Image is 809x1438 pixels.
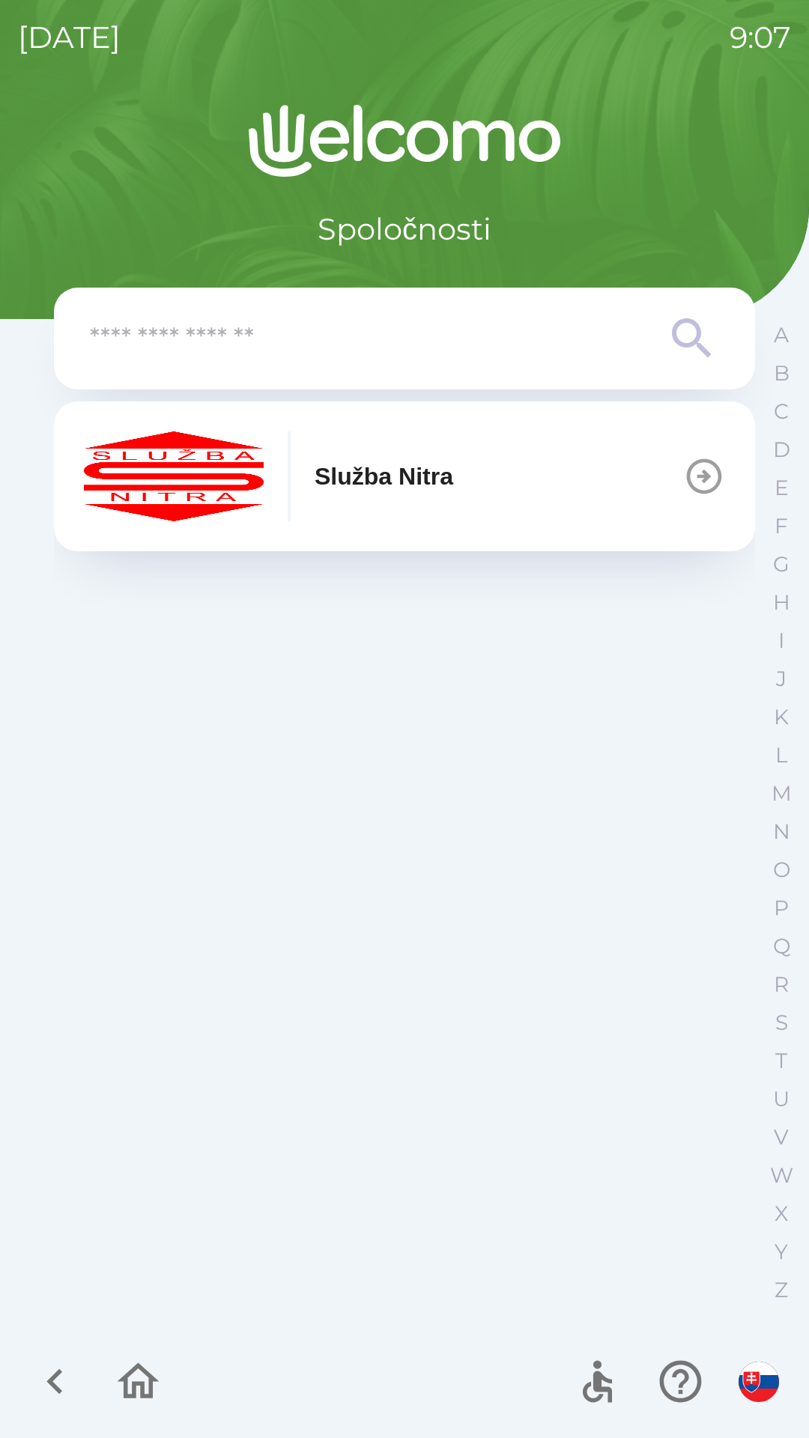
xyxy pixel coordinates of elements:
p: M [772,780,792,807]
button: A [763,316,800,354]
p: Z [775,1277,788,1303]
p: H [773,589,790,616]
p: 9:07 [730,15,791,60]
p: N [773,819,790,845]
button: E [763,469,800,507]
p: B [774,360,790,386]
p: S [775,1010,788,1036]
button: Služba Nitra [54,401,755,551]
button: J [763,660,800,698]
button: D [763,431,800,469]
button: B [763,354,800,392]
p: [DATE] [18,15,121,60]
p: T [775,1048,787,1074]
button: T [763,1042,800,1080]
button: U [763,1080,800,1118]
img: c55f63fc-e714-4e15-be12-dfeb3df5ea30.png [84,431,264,521]
button: I [763,622,800,660]
p: O [773,857,790,883]
p: E [775,475,789,501]
p: P [774,895,789,921]
p: G [773,551,790,577]
p: Y [775,1239,788,1265]
button: V [763,1118,800,1156]
button: X [763,1195,800,1233]
button: R [763,965,800,1004]
p: D [773,437,790,463]
p: U [773,1086,790,1112]
p: Spoločnosti [318,207,491,252]
button: Z [763,1271,800,1309]
p: X [775,1201,788,1227]
p: R [774,971,789,998]
button: M [763,774,800,813]
button: O [763,851,800,889]
p: V [774,1124,789,1150]
p: C [774,398,789,425]
p: I [778,628,784,654]
p: L [775,742,787,768]
button: G [763,545,800,583]
p: A [774,322,789,348]
p: W [770,1162,793,1189]
button: L [763,736,800,774]
button: P [763,889,800,927]
img: sk flag [739,1362,779,1402]
button: S [763,1004,800,1042]
p: J [776,666,787,692]
img: Logo [54,105,755,177]
button: K [763,698,800,736]
p: Q [773,933,790,959]
p: Služba Nitra [315,458,453,494]
button: Y [763,1233,800,1271]
button: C [763,392,800,431]
button: N [763,813,800,851]
p: F [775,513,788,539]
button: Q [763,927,800,965]
button: F [763,507,800,545]
button: W [763,1156,800,1195]
button: H [763,583,800,622]
p: K [774,704,789,730]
